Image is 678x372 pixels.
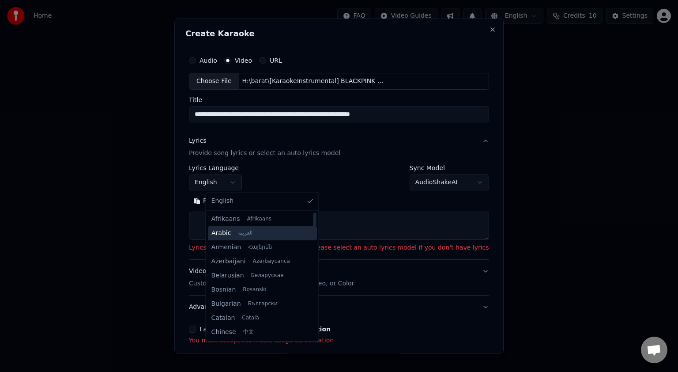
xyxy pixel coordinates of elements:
span: Bosnian [211,285,236,294]
span: Azerbaijani [211,257,246,266]
span: Български [248,300,278,307]
span: Azərbaycanca [252,258,290,265]
span: Belarusian [211,271,244,280]
span: Chinese [211,328,236,337]
span: العربية [238,230,252,237]
span: Arabic [211,229,231,238]
span: Беларуская [251,272,284,279]
span: Bosanski [243,286,266,293]
span: Català [242,315,259,322]
span: Bulgarian [211,300,241,308]
span: Afrikaans [211,215,240,224]
span: Հայերեն [248,244,272,251]
span: Armenian [211,243,241,252]
span: Catalan [211,314,235,323]
span: Afrikaans [247,216,271,223]
span: English [211,197,234,205]
span: 中文 [243,329,254,336]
